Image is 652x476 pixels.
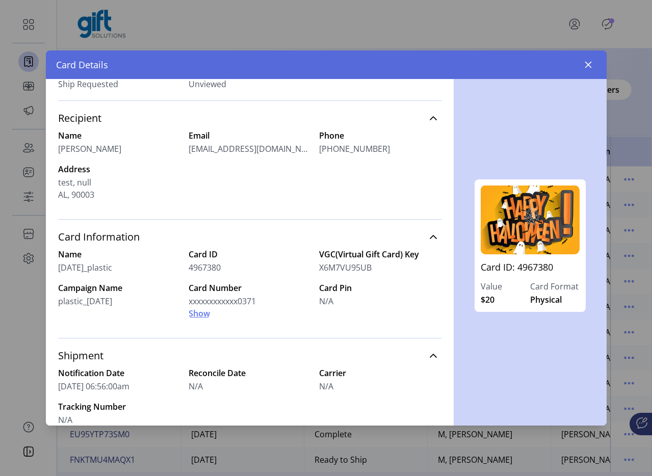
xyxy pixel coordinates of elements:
span: test, null AL, 90003 [58,176,180,201]
label: Card Number [189,282,311,294]
label: Address [58,163,180,175]
div: Card Information [58,248,441,332]
a: Card ID: 4967380 [481,260,580,280]
div: Recipient [58,129,441,213]
label: Phone [319,129,441,142]
span: N/A [189,380,203,392]
span: Ship Requested [58,78,118,90]
label: VGC(Virtual Gift Card) Key [319,248,441,260]
img: halloween_plastic [481,186,580,254]
span: Shipment [58,351,103,361]
a: Recipient [58,107,441,129]
span: N/A [319,295,333,307]
label: Carrier [319,367,441,379]
span: Card Details [56,58,108,72]
a: Card Information [58,226,441,248]
span: X6M7VU95UB [319,261,372,274]
span: $20 [481,294,494,306]
span: N/A [319,380,333,392]
a: Shipment [58,345,441,367]
div: Shipment [58,367,441,438]
span: plastic_[DATE] [58,295,112,307]
span: Card Information [58,232,140,242]
span: [DATE] 06:56:00am [58,380,129,392]
label: Reconcile Date [189,367,311,379]
label: Card Pin [319,282,441,294]
span: Physical [530,294,562,306]
span: 4967380 [189,261,221,274]
label: Value [481,280,530,293]
label: Card Format [530,280,580,293]
span: [PERSON_NAME] [58,143,121,155]
span: [DATE]_plastic [58,261,112,274]
label: Notification Date [58,367,180,379]
span: N/A [58,414,72,426]
span: [EMAIL_ADDRESS][DOMAIN_NAME] [189,143,311,155]
label: Email [189,129,311,142]
span: [PHONE_NUMBER] [319,143,390,155]
span: Unviewed [189,78,226,90]
label: Tracking Number [58,401,180,413]
span: Recipient [58,113,101,123]
label: Campaign Name [58,282,180,294]
label: Name [58,129,180,142]
span: xxxxxxxxxxxx0371 [189,295,256,307]
label: Card ID [189,248,311,260]
button: Show [189,307,210,320]
label: Name [58,248,180,260]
